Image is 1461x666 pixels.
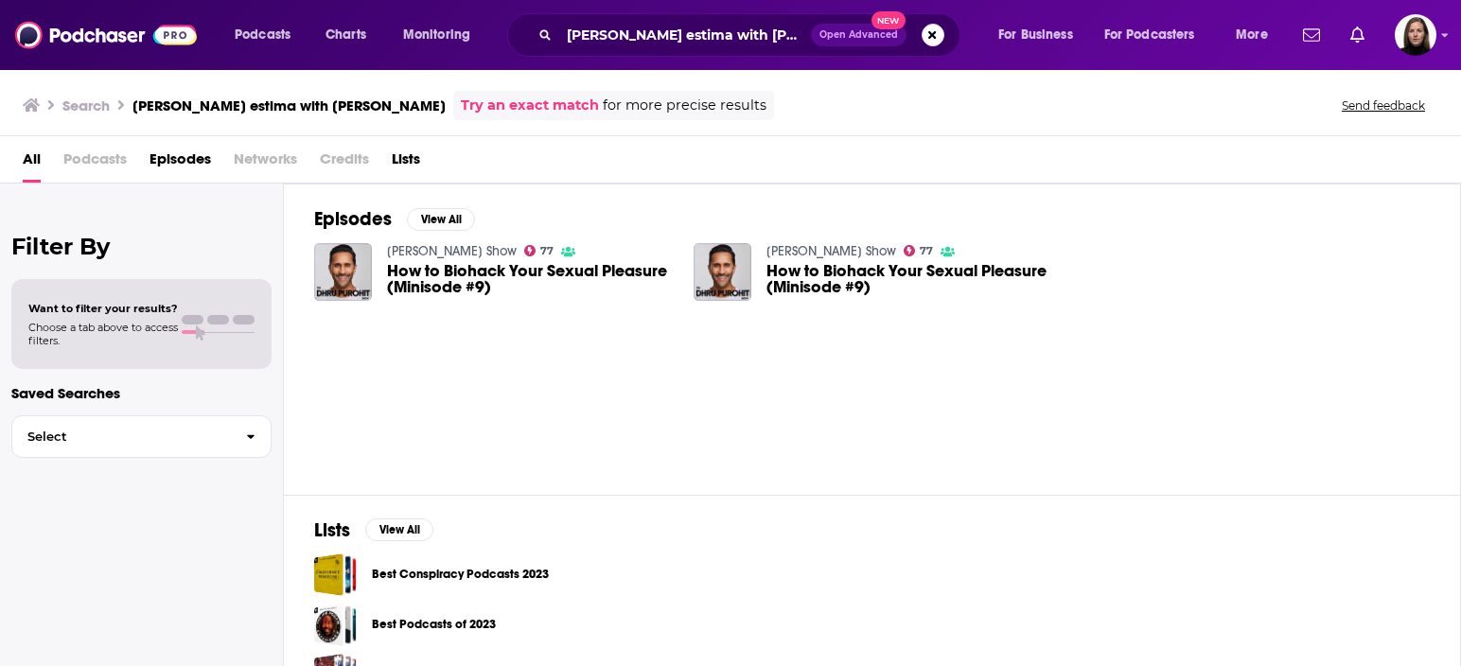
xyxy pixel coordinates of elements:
img: User Profile [1395,14,1436,56]
span: Networks [234,144,297,183]
button: open menu [390,20,495,50]
a: Best Conspiracy Podcasts 2023 [372,564,549,585]
a: 77 [904,245,934,256]
h2: Filter By [11,233,272,260]
a: ListsView All [314,518,433,542]
span: Choose a tab above to access filters. [28,321,178,347]
button: open menu [1092,20,1223,50]
img: How to Biohack Your Sexual Pleasure (Minisode #9) [694,243,751,301]
button: View All [365,518,433,541]
h2: Lists [314,518,350,542]
h2: Episodes [314,207,392,231]
span: 77 [920,247,933,255]
a: 77 [524,245,554,256]
a: Show notifications dropdown [1343,19,1372,51]
p: Saved Searches [11,384,272,402]
a: Dhru Purohit Show [387,243,517,259]
span: Logged in as BevCat3 [1395,14,1436,56]
img: Podchaser - Follow, Share and Rate Podcasts [15,17,197,53]
button: open menu [221,20,315,50]
a: Try an exact match [461,95,599,116]
img: How to Biohack Your Sexual Pleasure (Minisode #9) [314,243,372,301]
span: Open Advanced [819,30,898,40]
button: open menu [985,20,1097,50]
a: EpisodesView All [314,207,475,231]
span: More [1236,22,1268,48]
a: How to Biohack Your Sexual Pleasure (Minisode #9) [387,263,671,295]
a: Best Podcasts of 2023 [372,614,496,635]
h3: [PERSON_NAME] estima with [PERSON_NAME] [132,96,446,114]
a: How to Biohack Your Sexual Pleasure (Minisode #9) [766,263,1050,295]
a: Show notifications dropdown [1295,19,1328,51]
span: Monitoring [403,22,470,48]
a: Lists [392,144,420,183]
span: Credits [320,144,369,183]
span: for more precise results [603,95,766,116]
span: New [871,11,906,29]
span: Podcasts [235,22,290,48]
h3: Search [62,96,110,114]
span: Charts [326,22,366,48]
span: For Business [998,22,1073,48]
span: Want to filter your results? [28,302,178,315]
span: 77 [540,247,554,255]
button: Select [11,415,272,458]
button: Send feedback [1336,97,1431,114]
div: Search podcasts, credits, & more... [525,13,978,57]
button: Open AdvancedNew [811,24,907,46]
input: Search podcasts, credits, & more... [559,20,811,50]
a: Dhru Purohit Show [766,243,896,259]
a: Charts [313,20,378,50]
span: Podcasts [63,144,127,183]
button: View All [407,208,475,231]
span: For Podcasters [1104,22,1195,48]
a: Best Conspiracy Podcasts 2023 [314,553,357,596]
a: All [23,144,41,183]
a: Best Podcasts of 2023 [314,604,357,646]
button: open menu [1223,20,1292,50]
span: Select [12,430,231,443]
a: Episodes [150,144,211,183]
button: Show profile menu [1395,14,1436,56]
